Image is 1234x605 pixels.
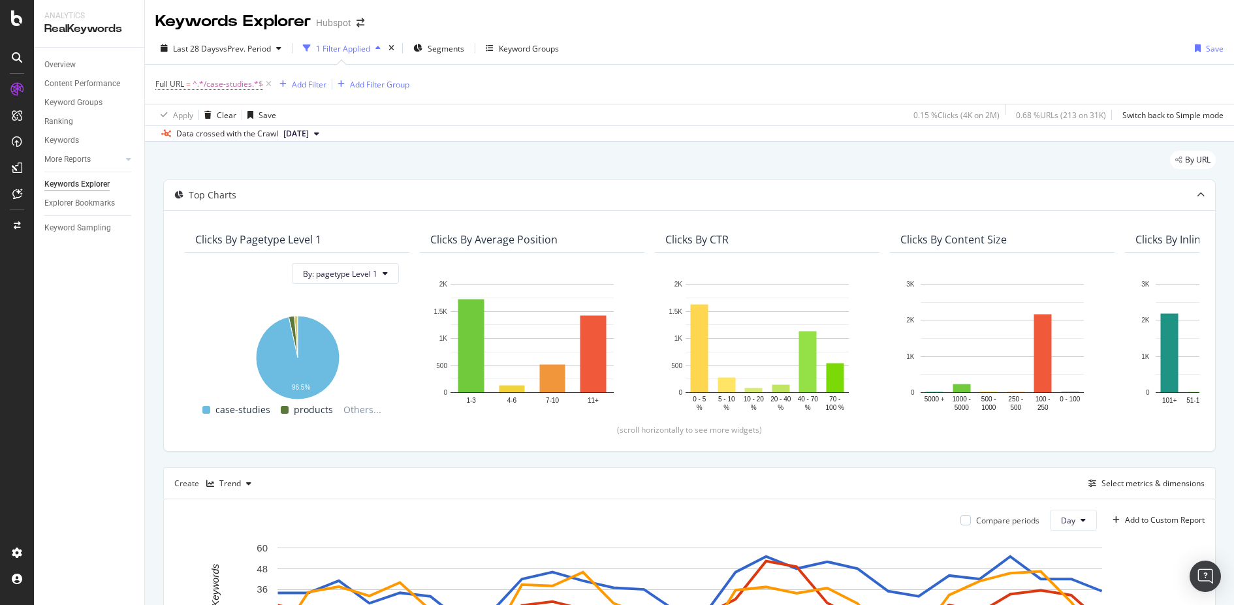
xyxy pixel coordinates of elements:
text: 5000 [955,404,970,411]
button: By: pagetype Level 1 [292,263,399,284]
text: 10 - 20 [744,396,765,403]
div: RealKeywords [44,22,134,37]
text: 0 [911,389,915,396]
div: Add to Custom Report [1125,516,1205,524]
text: 36 [257,584,268,595]
a: Explorer Bookmarks [44,196,135,210]
span: vs Prev. Period [219,43,271,54]
button: Save [1190,38,1224,59]
button: Day [1050,510,1097,531]
div: Ranking [44,115,73,129]
text: 100 - [1036,396,1051,403]
button: [DATE] [278,126,324,142]
text: 1-3 [466,397,476,404]
div: 1 Filter Applied [316,43,370,54]
text: 7-10 [546,397,559,404]
text: 4-6 [507,397,517,404]
text: 500 [1010,404,1021,411]
button: Last 28 DaysvsPrev. Period [155,38,287,59]
text: 500 [436,362,447,369]
div: Top Charts [189,189,236,202]
div: Add Filter Group [350,79,409,90]
button: Apply [155,104,193,125]
div: Clicks By CTR [665,233,729,246]
div: Trend [219,480,241,488]
div: Overview [44,58,76,72]
button: Trend [201,473,257,494]
text: 1.5K [434,308,447,315]
button: Add to Custom Report [1107,510,1205,531]
div: Keywords [44,134,79,147]
text: 60 [257,542,268,553]
text: 1.5K [669,308,682,315]
text: 100 % [826,404,844,411]
span: Segments [428,43,464,54]
div: Data crossed with the Crawl [176,128,278,140]
text: 2K [906,317,915,324]
text: 2K [674,281,683,288]
text: 500 - [981,396,996,403]
span: 2025 Aug. 12th [283,128,309,140]
div: Hubspot [316,16,351,29]
text: 0 [443,389,447,396]
div: 0.68 % URLs ( 213 on 31K ) [1016,110,1106,121]
text: 96.5% [292,384,310,391]
button: Add Filter Group [332,76,409,92]
div: Keywords Explorer [155,10,311,33]
a: Keyword Groups [44,96,135,110]
button: Clear [199,104,236,125]
span: Last 28 Days [173,43,219,54]
div: Explorer Bookmarks [44,196,115,210]
a: Content Performance [44,77,135,91]
a: Keywords [44,134,135,147]
div: Compare periods [976,515,1039,526]
text: 2K [1141,317,1150,324]
div: arrow-right-arrow-left [356,18,364,27]
text: 250 - [1008,396,1023,403]
text: 5 - 10 [718,396,735,403]
button: Add Filter [274,76,326,92]
text: 0 [1146,389,1150,396]
button: Select metrics & dimensions [1083,476,1205,491]
text: 0 - 100 [1060,396,1081,403]
svg: A chart. [430,277,634,414]
text: % [697,404,703,411]
a: More Reports [44,153,122,166]
span: Full URL [155,78,184,89]
div: 0.15 % Clicks ( 4K on 2M ) [913,110,1000,121]
svg: A chart. [900,277,1104,414]
text: 0 [678,389,682,396]
div: (scroll horizontally to see more widgets) [180,424,1199,435]
text: 1K [439,335,448,342]
text: 51-100 [1186,397,1207,404]
button: 1 Filter Applied [298,38,386,59]
span: Others... [338,402,387,418]
span: By URL [1185,156,1210,164]
span: = [186,78,191,89]
a: Ranking [44,115,135,129]
text: 20 - 40 [770,396,791,403]
div: Open Intercom Messenger [1190,561,1221,592]
div: Save [259,110,276,121]
button: Keyword Groups [481,38,564,59]
text: 1K [674,335,683,342]
text: 500 [671,362,682,369]
div: Apply [173,110,193,121]
button: Switch back to Simple mode [1117,104,1224,125]
div: A chart. [665,277,869,414]
svg: A chart. [195,309,399,402]
div: Clear [217,110,236,121]
text: % [751,404,757,411]
div: Select metrics & dimensions [1101,478,1205,489]
text: % [778,404,783,411]
text: 70 - [829,396,840,403]
div: Keywords Explorer [44,178,110,191]
button: Save [242,104,276,125]
div: Keyword Groups [44,96,103,110]
span: ^.*/case-studies.*$ [193,75,263,93]
div: More Reports [44,153,91,166]
text: 1000 [981,404,996,411]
